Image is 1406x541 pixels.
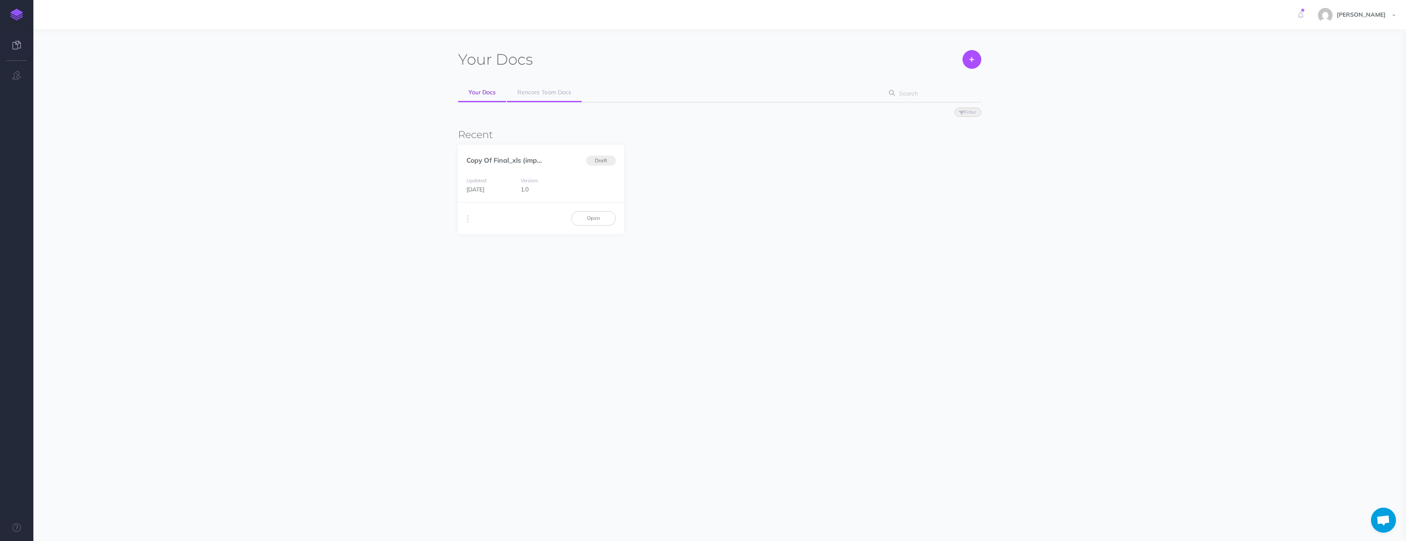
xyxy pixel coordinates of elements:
[517,88,571,96] span: Rencore Team Docs
[458,129,981,140] h3: Recent
[467,213,469,225] i: More actions
[10,9,23,20] img: logo-mark.svg
[458,83,506,102] a: Your Docs
[521,177,539,184] small: Version:
[897,86,968,101] input: Search
[521,186,529,193] span: 1.0
[458,50,492,68] span: Your
[458,50,533,69] h1: Docs
[1371,508,1396,533] a: Open chat
[466,156,542,164] a: Copy Of Final_xls (imp...
[466,177,487,184] small: Updated:
[466,186,484,193] span: [DATE]
[955,108,981,117] button: Filter
[1318,8,1333,23] img: 144ae60c011ffeabe18c6ddfbe14a5c9.jpg
[469,88,496,96] span: Your Docs
[1333,11,1390,18] span: [PERSON_NAME]
[507,83,582,102] a: Rencore Team Docs
[571,211,616,225] a: Open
